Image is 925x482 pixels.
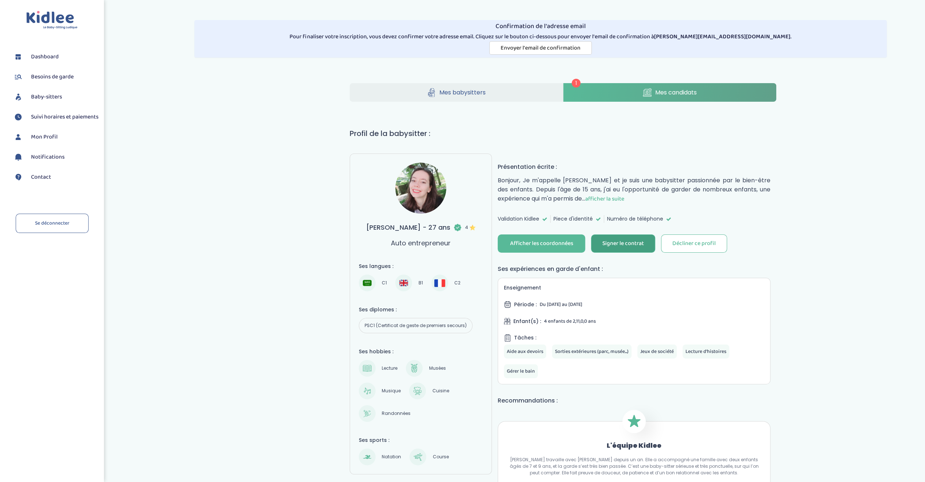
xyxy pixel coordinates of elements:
[655,88,697,97] span: Mes candidats
[507,347,543,355] span: Aide aux devoirs
[350,128,776,139] h1: Profil de la babysitter :
[31,133,58,141] span: Mon Profil
[426,364,448,373] span: Musées
[16,214,89,233] a: Se déconnecter
[13,71,98,82] a: Besoins de garde
[602,240,644,248] div: Signer le contrat
[13,92,98,102] a: Baby-sitters
[31,173,51,182] span: Contact
[362,321,469,330] span: PSC1 (Certificat de geste de premiers secours)
[563,83,777,102] a: Mes candidats
[416,279,425,287] span: B1
[379,386,403,395] span: Musique
[434,279,445,287] img: Français
[498,162,770,171] h4: Présentation écrite :
[504,284,764,292] h5: Enseignement
[465,224,475,231] span: 4
[13,112,24,123] img: suivihoraire.svg
[26,11,78,30] img: logo.svg
[366,222,475,232] h3: [PERSON_NAME] - 27 ans
[350,83,563,102] a: Mes babysitters
[555,347,629,355] span: Sorties extérieures (parc, musée...)
[498,264,770,273] h4: Ses expériences en garde d'enfant :
[513,318,541,325] span: Enfant(s) :
[498,215,539,223] span: Validation Kidlee
[489,41,592,55] button: Envoyer l'email de confirmation
[399,279,408,287] img: Anglais
[379,279,389,287] span: C1
[13,51,98,62] a: Dashboard
[544,317,596,325] span: 4 enfants de 2,11,0,0 ans
[430,452,451,461] span: Course
[498,396,770,405] h4: Recommandations :
[13,132,24,143] img: profil.svg
[498,234,585,253] button: Afficher les coordonnées
[13,112,98,123] a: Suivi horaires et paiements
[507,367,535,375] span: Gérer le bain
[514,334,536,342] span: Tâches :
[572,79,580,88] span: 1
[359,436,483,444] h4: Ses sports :
[607,442,661,449] h2: L'équipe Kidlee
[379,409,413,418] span: Randonnées
[13,71,24,82] img: besoin.svg
[379,452,404,461] span: Natation
[31,153,65,162] span: Notifications
[452,279,463,287] span: C2
[591,234,655,253] button: Signer le contrat
[197,32,883,41] p: Pour finaliser votre inscription, vous devez confirmer votre adresse email. Cliquez sur le bouton...
[359,263,483,270] h4: Ses langues :
[661,234,727,253] button: Décliner ce profil
[31,113,98,121] span: Suivi horaires et paiements
[13,152,98,163] a: Notifications
[13,92,24,102] img: babysitters.svg
[363,279,372,287] img: Arabe
[510,240,573,248] div: Afficher les coordonnées
[359,348,483,355] h4: Ses hobbies :
[498,176,770,203] p: Bonjour, Je m'appelle [PERSON_NAME] et je suis une babysitter passionnée par le bien-être des enf...
[197,23,883,30] h4: Confirmation de l'adresse email
[607,215,663,223] span: Numéro de téléphone
[553,215,593,223] span: Piece d'identité
[585,194,624,203] span: afficher la suite
[395,163,446,214] img: avatar
[654,32,790,41] strong: [PERSON_NAME][EMAIL_ADDRESS][DOMAIN_NAME]
[514,301,537,308] span: Période :
[439,88,486,97] span: Mes babysitters
[359,306,483,314] h4: Ses diplomes :
[672,240,716,248] div: Décliner ce profil
[13,51,24,62] img: dashboard.svg
[391,238,451,248] p: Auto entrepreneur
[501,43,580,53] span: Envoyer l'email de confirmation
[13,172,24,183] img: contact.svg
[13,172,98,183] a: Contact
[540,300,582,308] span: Du [DATE] au [DATE]
[31,53,59,61] span: Dashboard
[507,456,761,476] p: [PERSON_NAME] travaille avec [PERSON_NAME] depuis un an. Elle a accompagné une famille avec deux ...
[685,347,726,355] span: Lecture d'histoires
[430,386,451,395] span: Cuisine
[379,364,400,373] span: Lecture
[13,132,98,143] a: Mon Profil
[640,347,674,355] span: Jeux de société
[13,152,24,163] img: notification.svg
[31,73,74,81] span: Besoins de garde
[31,93,62,101] span: Baby-sitters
